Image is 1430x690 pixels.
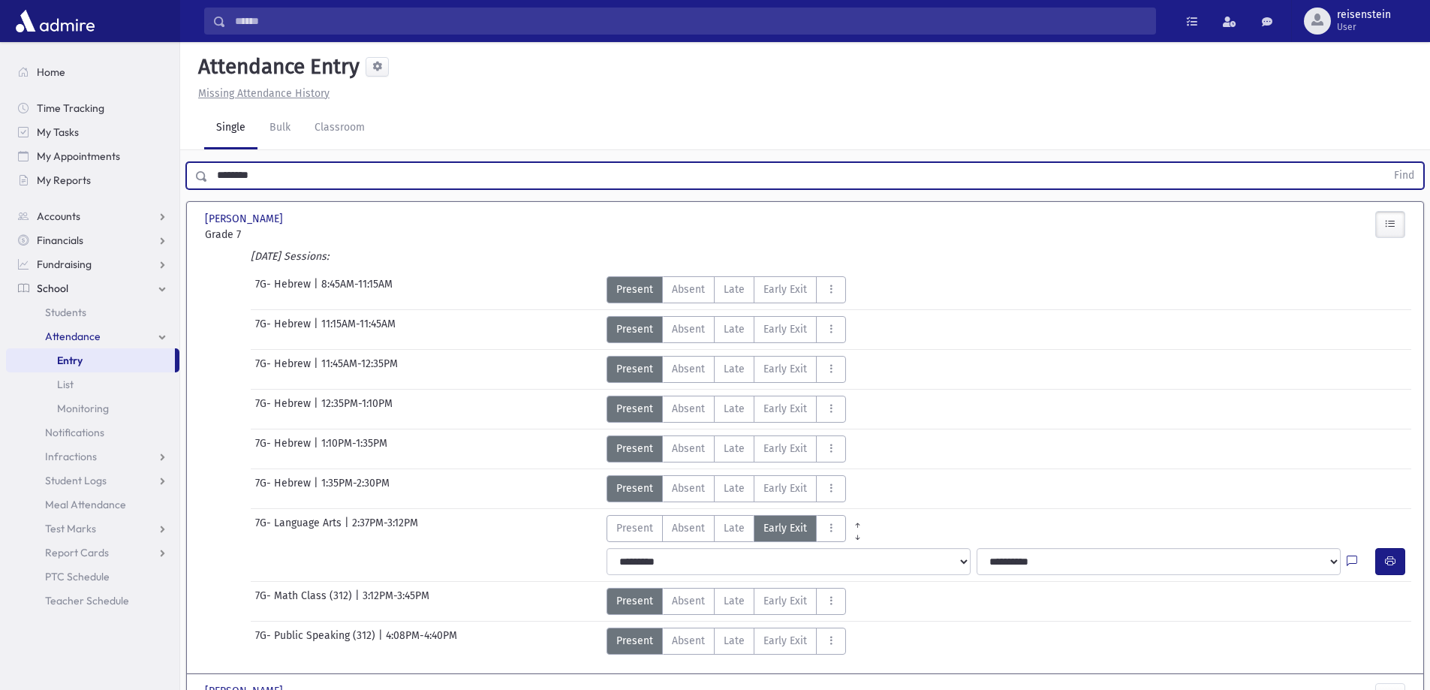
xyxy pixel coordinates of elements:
div: AttTypes [607,515,869,542]
a: Students [6,300,179,324]
span: Present [616,593,653,609]
input: Search [226,8,1155,35]
a: Accounts [6,204,179,228]
span: Meal Attendance [45,498,126,511]
span: Present [616,282,653,297]
span: 2:37PM-3:12PM [352,515,418,542]
a: Teacher Schedule [6,589,179,613]
a: List [6,372,179,396]
span: | [314,475,321,502]
span: Monitoring [57,402,109,415]
span: Late [724,633,745,649]
span: Present [616,633,653,649]
span: | [378,628,386,655]
a: Fundraising [6,252,179,276]
a: PTC Schedule [6,565,179,589]
span: 12:35PM-1:10PM [321,396,393,423]
span: Late [724,361,745,377]
span: Grade 7 [205,227,393,243]
span: My Reports [37,173,91,187]
span: My Tasks [37,125,79,139]
span: Absent [672,633,705,649]
a: Report Cards [6,541,179,565]
span: 7G- Hebrew [255,356,314,383]
a: Home [6,60,179,84]
div: AttTypes [607,316,846,343]
span: Absent [672,361,705,377]
span: 7G- Hebrew [255,316,314,343]
div: AttTypes [607,396,846,423]
a: Classroom [303,107,377,149]
span: Early Exit [763,361,807,377]
h5: Attendance Entry [192,54,360,80]
span: List [57,378,74,391]
a: Missing Attendance History [192,87,330,100]
span: | [314,356,321,383]
span: | [314,435,321,463]
a: Entry [6,348,175,372]
span: 7G- Math Class (312) [255,588,355,615]
span: 7G- Hebrew [255,276,314,303]
span: Late [724,593,745,609]
span: 7G- Hebrew [255,396,314,423]
span: Present [616,401,653,417]
span: My Appointments [37,149,120,163]
a: Attendance [6,324,179,348]
span: Late [724,282,745,297]
a: Financials [6,228,179,252]
span: Notifications [45,426,104,439]
span: 7G- Hebrew [255,475,314,502]
span: Attendance [45,330,101,343]
span: Present [616,361,653,377]
span: PTC Schedule [45,570,110,583]
span: Infractions [45,450,97,463]
span: | [314,316,321,343]
span: Absent [672,593,705,609]
span: [PERSON_NAME] [205,211,286,227]
span: Fundraising [37,258,92,271]
span: Present [616,520,653,536]
span: 1:35PM-2:30PM [321,475,390,502]
span: Absent [672,481,705,496]
a: All Later [846,527,869,539]
a: Student Logs [6,469,179,493]
div: AttTypes [607,628,846,655]
span: Early Exit [763,633,807,649]
span: 4:08PM-4:40PM [386,628,457,655]
a: Single [204,107,257,149]
span: Early Exit [763,321,807,337]
u: Missing Attendance History [198,87,330,100]
span: 7G- Public Speaking (312) [255,628,378,655]
span: Teacher Schedule [45,594,129,607]
a: Meal Attendance [6,493,179,517]
div: AttTypes [607,435,846,463]
span: Early Exit [763,481,807,496]
span: | [314,396,321,423]
span: Absent [672,401,705,417]
span: Early Exit [763,282,807,297]
span: 8:45AM-11:15AM [321,276,393,303]
i: [DATE] Sessions: [251,250,329,263]
span: Entry [57,354,83,367]
span: Late [724,401,745,417]
a: School [6,276,179,300]
span: 7G- Hebrew [255,435,314,463]
span: Present [616,321,653,337]
span: Late [724,481,745,496]
span: Early Exit [763,520,807,536]
a: Bulk [257,107,303,149]
a: Time Tracking [6,96,179,120]
span: Absent [672,441,705,456]
span: Accounts [37,209,80,223]
span: Home [37,65,65,79]
div: AttTypes [607,356,846,383]
span: Late [724,520,745,536]
span: | [345,515,352,542]
span: 11:15AM-11:45AM [321,316,396,343]
div: AttTypes [607,276,846,303]
span: User [1337,21,1391,33]
span: Early Exit [763,593,807,609]
span: Present [616,441,653,456]
span: Students [45,306,86,319]
span: Absent [672,520,705,536]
